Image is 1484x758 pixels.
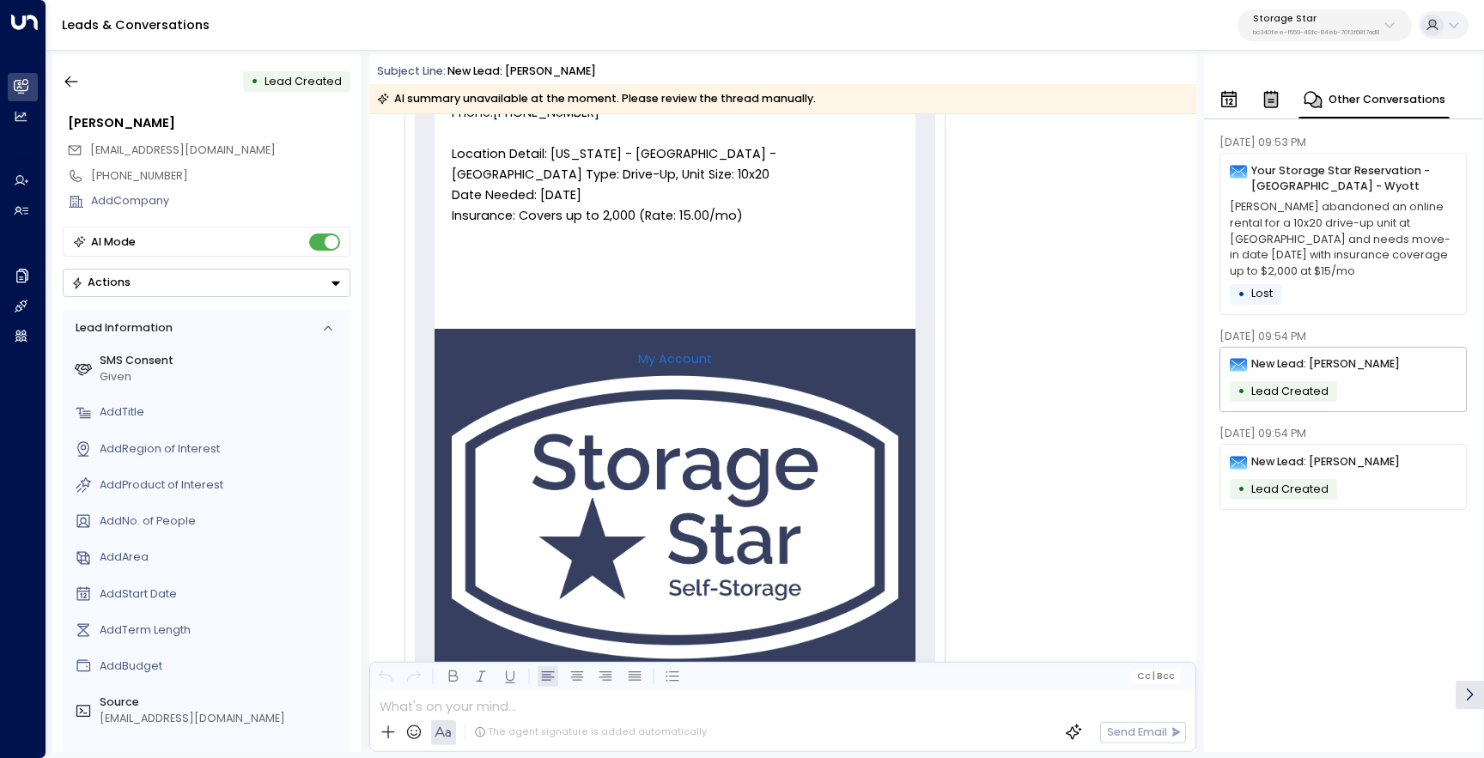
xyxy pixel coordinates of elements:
p: Storage Star [1253,14,1379,24]
div: [EMAIL_ADDRESS][DOMAIN_NAME] [100,711,344,727]
span: Subject Line: [377,64,446,78]
p: New Lead: [PERSON_NAME] [1251,356,1400,373]
div: • [1238,378,1245,405]
div: AI summary unavailable at the moment. Please review the thread manually. [377,90,816,107]
span: Cc Bcc [1137,671,1176,682]
button: Storage Starbc340fee-f559-48fc-84eb-70f3f6817ad8 [1238,9,1412,41]
div: [DATE] 09:54 PM [1219,329,1467,345]
div: Actions [71,276,131,289]
span: Lost [1251,286,1273,300]
div: AI Mode [91,233,136,251]
label: Source [100,694,344,711]
label: SMS Consent [100,353,344,369]
div: [DATE] 09:53 PM [1219,135,1467,151]
div: AddArea [100,549,344,566]
div: AddTerm Length [100,622,344,639]
p: Insurance: Covers up to 2,000 (Rate: 15.00/mo) [452,205,898,226]
div: AddStart Date [100,586,344,603]
div: AddTitle [100,404,344,421]
p: [PERSON_NAME] abandoned an online rental for a 10x20 drive-up unit at [GEOGRAPHIC_DATA] and needs... [1230,199,1457,280]
div: • [1238,476,1245,503]
div: [PERSON_NAME] [68,114,350,133]
div: New Lead: [PERSON_NAME] [447,64,596,80]
button: Actions [63,269,350,297]
div: The agent signature is added automatically [474,725,708,739]
div: Given [100,369,344,385]
div: AddBudget [100,658,344,675]
button: Cc|Bcc [1130,669,1181,683]
span: silentmike23@gmail.com [90,143,276,159]
p: Location Detail: [US_STATE] - [GEOGRAPHIC_DATA] - [GEOGRAPHIC_DATA] Type: Drive-Up, Unit Size: 10x20 [452,143,898,185]
span: [EMAIL_ADDRESS][DOMAIN_NAME] [90,143,276,157]
p: New Lead: [PERSON_NAME] [1251,454,1400,470]
a: Leads & Conversations [62,16,210,33]
div: [DATE] 09:53 PMYour Storage Star Reservation - [GEOGRAPHIC_DATA] - Wyott[PERSON_NAME] abandoned a... [1219,135,1467,315]
button: Undo [374,666,396,688]
div: Lead Information [70,320,172,337]
a: My Account [638,350,712,368]
button: Redo [404,666,425,688]
div: AddCompany [91,193,350,209]
div: [DATE] 09:54 PM [1219,426,1467,442]
p: Other Conversations [1329,90,1445,109]
p: Your Storage Star Reservation - [GEOGRAPHIC_DATA] - Wyott [1251,163,1457,196]
button: Other Conversations [1298,81,1450,118]
span: Lead Created [1251,384,1329,398]
div: [DATE] 09:54 PMNew Lead: [PERSON_NAME]•Lead Created [1219,329,1467,413]
div: AddNo. of People [100,513,344,530]
span: Lead Created [265,74,342,88]
div: • [251,68,258,95]
div: AddProduct of Interest [100,477,344,494]
div: Button group with a nested menu [63,269,350,297]
span: | [1153,671,1155,682]
div: AddRegion of Interest [100,441,344,458]
div: [PHONE_NUMBER] [91,168,350,185]
p: Date Needed: [DATE] [452,185,898,205]
span: Lead Created [1251,482,1329,496]
div: [DATE] 09:54 PMNew Lead: [PERSON_NAME]•Lead Created [1219,426,1467,510]
div: • [1238,281,1245,308]
p: bc340fee-f559-48fc-84eb-70f3f6817ad8 [1253,29,1379,36]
